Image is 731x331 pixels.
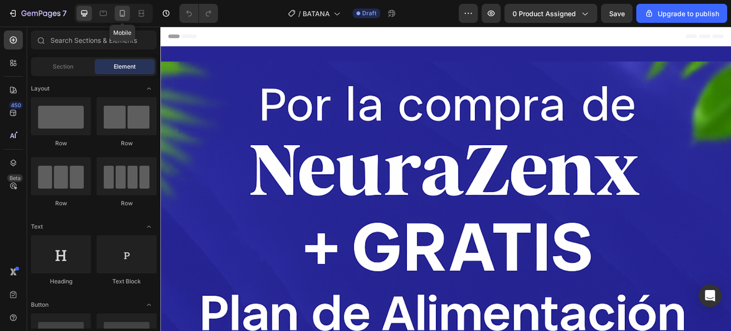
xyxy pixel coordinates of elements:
[513,9,576,19] span: 0 product assigned
[699,284,721,307] div: Open Intercom Messenger
[31,30,157,50] input: Search Sections & Elements
[9,101,23,109] div: 450
[31,199,91,208] div: Row
[7,174,23,182] div: Beta
[179,4,218,23] div: Undo/Redo
[504,4,597,23] button: 0 product assigned
[601,4,632,23] button: Save
[97,277,157,286] div: Text Block
[636,4,727,23] button: Upgrade to publish
[31,139,91,148] div: Row
[53,62,73,71] span: Section
[31,84,49,93] span: Layout
[298,9,301,19] span: /
[31,222,43,231] span: Text
[141,219,157,234] span: Toggle open
[114,62,136,71] span: Element
[31,277,91,286] div: Heading
[303,9,330,19] span: BATANA
[141,81,157,96] span: Toggle open
[4,4,71,23] button: 7
[609,10,625,18] span: Save
[644,9,719,19] div: Upgrade to publish
[97,199,157,208] div: Row
[362,9,376,18] span: Draft
[62,8,67,19] p: 7
[97,139,157,148] div: Row
[160,27,731,331] iframe: Design area
[31,301,49,309] span: Button
[141,297,157,312] span: Toggle open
